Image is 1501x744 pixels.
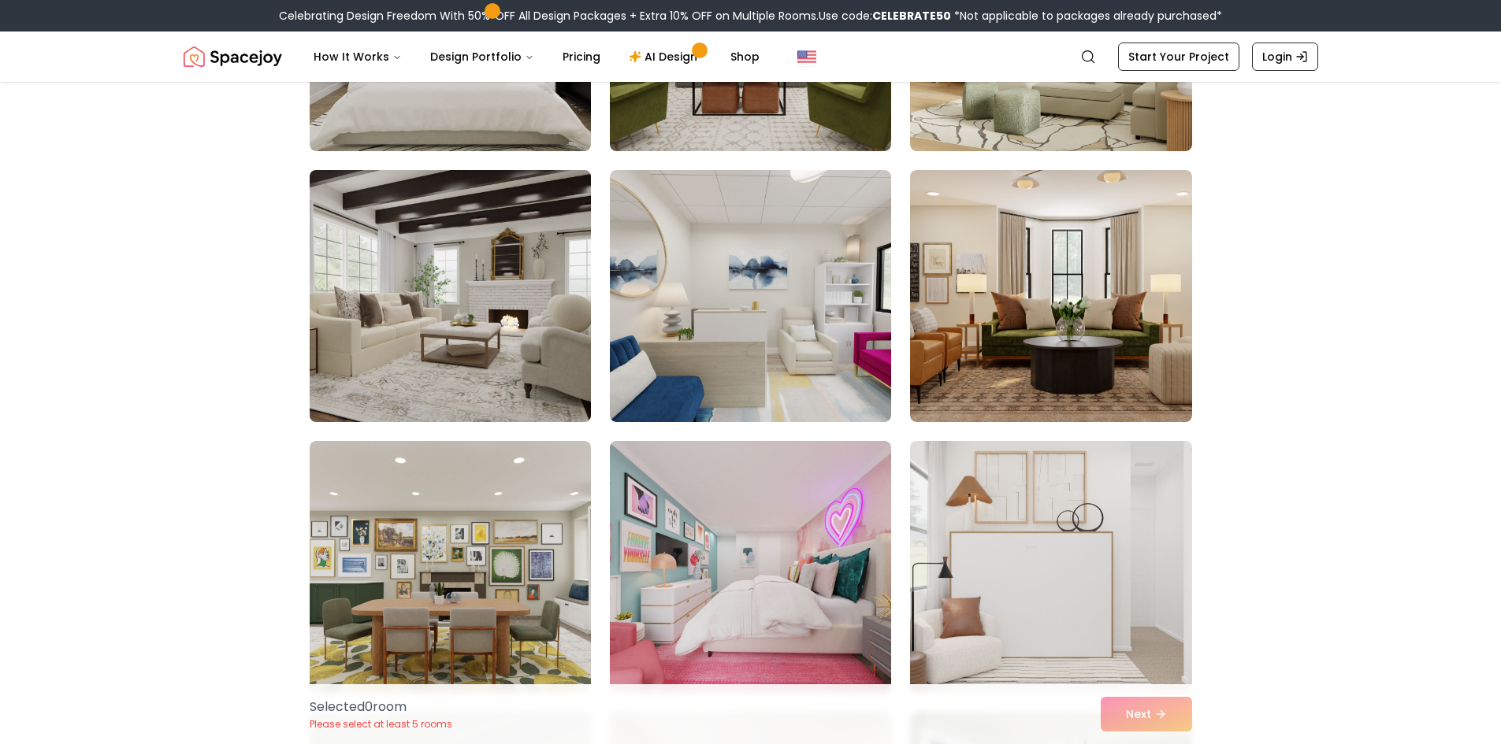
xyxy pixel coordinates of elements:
img: United States [797,47,816,66]
img: Room room-9 [910,441,1191,693]
button: How It Works [301,41,414,72]
a: Pricing [550,41,613,72]
span: *Not applicable to packages already purchased* [951,8,1222,24]
a: AI Design [616,41,715,72]
div: Celebrating Design Freedom With 50% OFF All Design Packages + Extra 10% OFF on Multiple Rooms. [279,8,1222,24]
b: CELEBRATE50 [872,8,951,24]
nav: Global [184,31,1318,82]
img: Room room-7 [310,441,591,693]
img: Room room-4 [303,164,598,428]
img: Spacejoy Logo [184,41,282,72]
img: Room room-5 [610,170,891,422]
p: Selected 0 room [310,698,452,716]
img: Room room-6 [910,170,1191,422]
a: Login [1252,43,1318,71]
img: Room room-8 [610,441,891,693]
button: Design Portfolio [418,41,547,72]
span: Use code: [819,8,951,24]
p: Please select at least 5 rooms [310,718,452,731]
a: Spacejoy [184,41,282,72]
a: Start Your Project [1118,43,1239,71]
nav: Main [301,41,772,72]
a: Shop [718,41,772,72]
